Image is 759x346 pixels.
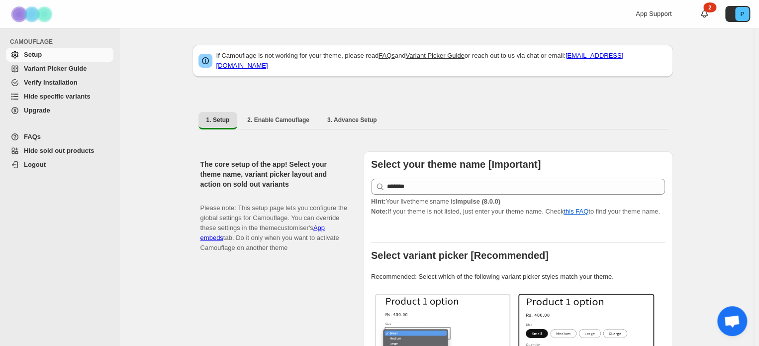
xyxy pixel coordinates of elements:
[6,158,113,172] a: Logout
[735,7,749,21] span: Avatar with initials P
[564,208,588,215] a: this FAQ
[6,90,113,104] a: Hide specific variants
[24,133,41,140] span: FAQs
[24,65,87,72] span: Variant Picker Guide
[247,116,309,124] span: 2. Enable Camouflage
[455,198,500,205] strong: Impulse (8.0.0)
[6,48,113,62] a: Setup
[8,0,58,28] img: Camouflage
[24,161,46,168] span: Logout
[371,250,549,261] b: Select variant picker [Recommended]
[6,62,113,76] a: Variant Picker Guide
[699,9,709,19] a: 2
[371,198,500,205] span: Your live theme's name is
[216,51,667,71] p: If Camouflage is not working for your theme, please read and or reach out to us via chat or email:
[371,208,387,215] strong: Note:
[703,2,716,12] div: 2
[24,107,50,114] span: Upgrade
[24,147,95,154] span: Hide sold out products
[327,116,377,124] span: 3. Advance Setup
[371,198,386,205] strong: Hint:
[24,79,78,86] span: Verify Installation
[200,159,347,189] h2: The core setup of the app! Select your theme name, variant picker layout and action on sold out v...
[6,76,113,90] a: Verify Installation
[6,130,113,144] a: FAQs
[405,52,464,59] a: Variant Picker Guide
[6,144,113,158] a: Hide sold out products
[717,306,747,336] div: Open chat
[206,116,230,124] span: 1. Setup
[24,93,91,100] span: Hide specific variants
[725,6,750,22] button: Avatar with initials P
[371,272,665,282] p: Recommended: Select which of the following variant picker styles match your theme.
[740,11,744,17] text: P
[24,51,42,58] span: Setup
[371,159,541,170] b: Select your theme name [Important]
[200,193,347,253] p: Please note: This setup page lets you configure the global settings for Camouflage. You can overr...
[379,52,395,59] a: FAQs
[636,10,671,17] span: App Support
[371,197,665,217] p: If your theme is not listed, just enter your theme name. Check to find your theme name.
[6,104,113,117] a: Upgrade
[10,38,114,46] span: CAMOUFLAGE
